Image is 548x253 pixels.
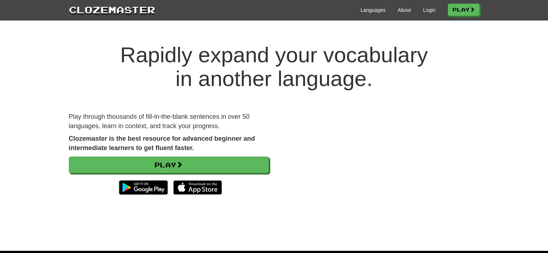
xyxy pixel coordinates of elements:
[423,6,435,14] a: Login
[69,3,155,16] a: Clozemaster
[69,157,269,173] a: Play
[448,4,480,16] a: Play
[69,112,269,131] p: Play through thousands of fill-in-the-blank sentences in over 50 languages, learn in context, and...
[173,180,222,195] img: Download_on_the_App_Store_Badge_US-UK_135x40-25178aeef6eb6b83b96f5f2d004eda3bffbb37122de64afbaef7...
[69,135,255,152] strong: Clozemaster is the best resource for advanced beginner and intermediate learners to get fluent fa...
[115,177,171,198] img: Get it on Google Play
[398,6,411,14] a: About
[361,6,386,14] a: Languages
